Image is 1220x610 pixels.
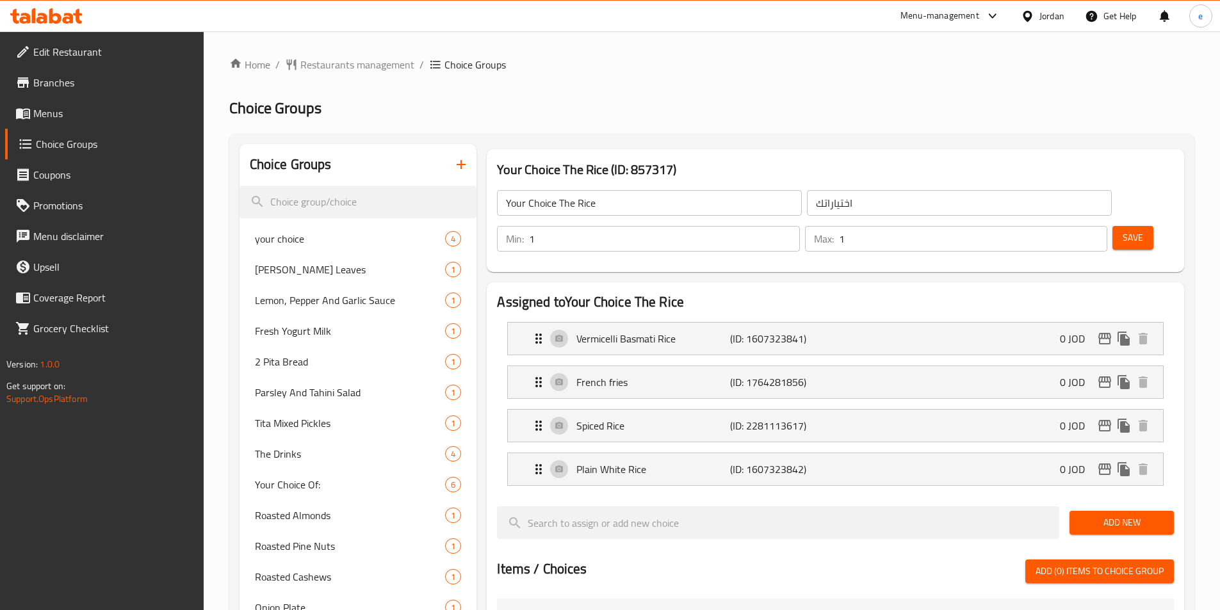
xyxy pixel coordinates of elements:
[445,477,461,492] div: Choices
[33,198,193,213] span: Promotions
[446,325,460,337] span: 1
[1070,511,1174,534] button: Add New
[445,538,461,554] div: Choices
[1134,416,1153,435] button: delete
[497,159,1174,180] h3: Your Choice The Rice (ID: 857317)
[446,294,460,307] span: 1
[33,44,193,60] span: Edit Restaurant
[6,378,65,394] span: Get support on:
[576,331,729,346] p: Vermicelli Basmati Rice
[5,252,204,282] a: Upsell
[1134,460,1153,479] button: delete
[730,418,833,433] p: (ID: 2281113617)
[255,446,446,462] span: The Drinks
[445,569,461,584] div: Choices
[1060,331,1095,346] p: 0 JOD
[6,356,38,373] span: Version:
[508,366,1163,398] div: Expand
[1095,373,1114,392] button: edit
[255,385,446,400] span: Parsley And Tahini Salad
[1095,460,1114,479] button: edit
[250,155,332,174] h2: Choice Groups
[275,57,280,72] li: /
[445,262,461,277] div: Choices
[446,448,460,460] span: 4
[508,410,1163,442] div: Expand
[240,561,477,592] div: Roasted Cashews1
[255,477,446,492] span: Your Choice Of:
[36,136,193,152] span: Choice Groups
[508,453,1163,485] div: Expand
[240,469,477,500] div: Your Choice Of:6
[255,231,446,246] span: your choice
[33,75,193,90] span: Branches
[1095,416,1114,435] button: edit
[446,571,460,583] span: 1
[255,415,446,431] span: Tita Mixed Pickles
[240,408,477,438] div: Tita Mixed Pickles1
[255,538,446,554] span: Roasted Pine Nuts
[1025,559,1174,583] button: Add (0) items to choice group
[730,374,833,390] p: (ID: 1764281856)
[5,282,204,313] a: Coverage Report
[1114,416,1134,435] button: duplicate
[506,231,524,246] p: Min:
[6,390,88,407] a: Support.OpsPlatform
[730,462,833,477] p: (ID: 1607323842)
[576,374,729,390] p: French fries
[508,323,1163,355] div: Expand
[446,356,460,368] span: 1
[1198,9,1203,23] span: e
[1039,9,1064,23] div: Jordan
[5,159,204,190] a: Coupons
[497,404,1174,447] li: Expand
[497,317,1174,360] li: Expand
[445,231,461,246] div: Choices
[1114,329,1134,348] button: duplicate
[446,233,460,245] span: 4
[229,57,270,72] a: Home
[240,186,477,218] input: search
[255,354,446,369] span: 2 Pita Bread
[5,313,204,344] a: Grocery Checklist
[497,559,587,579] h2: Items / Choices
[445,508,461,523] div: Choices
[229,93,321,122] span: Choice Groups
[446,387,460,399] span: 1
[497,447,1174,491] li: Expand
[1060,418,1095,433] p: 0 JOD
[497,360,1174,404] li: Expand
[229,57,1194,72] nav: breadcrumb
[5,129,204,159] a: Choice Groups
[33,106,193,121] span: Menus
[419,57,424,72] li: /
[446,417,460,429] span: 1
[814,231,834,246] p: Max:
[1095,329,1114,348] button: edit
[33,229,193,244] span: Menu disclaimer
[1060,374,1095,390] p: 0 JOD
[240,346,477,377] div: 2 Pita Bread1
[497,293,1174,312] h2: Assigned to Your Choice The Rice
[444,57,506,72] span: Choice Groups
[1114,373,1134,392] button: duplicate
[446,540,460,552] span: 1
[5,36,204,67] a: Edit Restaurant
[497,506,1059,539] input: search
[5,98,204,129] a: Menus
[446,510,460,522] span: 1
[255,508,446,523] span: Roasted Almonds
[1123,230,1143,246] span: Save
[730,331,833,346] p: (ID: 1607323841)
[240,377,477,408] div: Parsley And Tahini Salad1
[446,264,460,276] span: 1
[240,254,477,285] div: [PERSON_NAME] Leaves1
[446,479,460,491] span: 6
[33,290,193,305] span: Coverage Report
[255,262,446,277] span: [PERSON_NAME] Leaves
[240,223,477,254] div: your choice4
[255,293,446,308] span: Lemon, Pepper And Garlic Sauce
[1114,460,1134,479] button: duplicate
[240,285,477,316] div: Lemon, Pepper And Garlic Sauce1
[5,190,204,221] a: Promotions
